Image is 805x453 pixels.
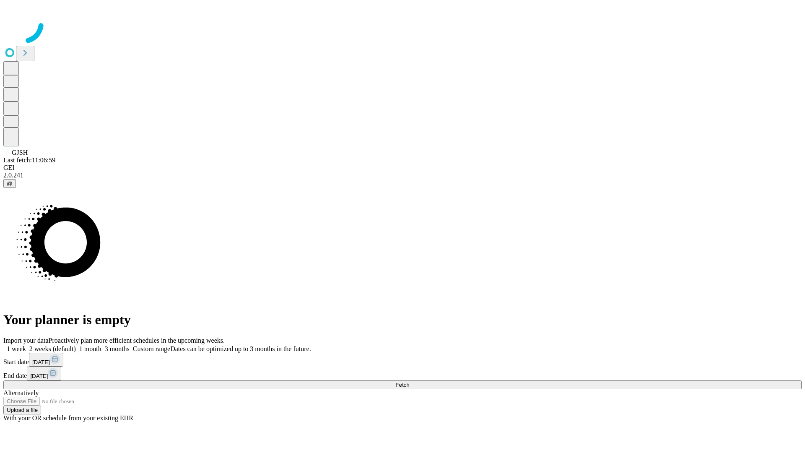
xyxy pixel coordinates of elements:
[3,353,802,367] div: Start date
[27,367,61,380] button: [DATE]
[3,414,133,422] span: With your OR schedule from your existing EHR
[29,345,76,352] span: 2 weeks (default)
[3,156,55,164] span: Last fetch: 11:06:59
[133,345,170,352] span: Custom range
[7,180,13,187] span: @
[7,345,26,352] span: 1 week
[3,164,802,172] div: GEI
[3,389,39,396] span: Alternatively
[30,373,48,379] span: [DATE]
[3,337,49,344] span: Import your data
[3,367,802,380] div: End date
[29,353,63,367] button: [DATE]
[3,312,802,328] h1: Your planner is empty
[32,359,50,365] span: [DATE]
[12,149,28,156] span: GJSH
[3,172,802,179] div: 2.0.241
[49,337,225,344] span: Proactively plan more efficient schedules in the upcoming weeks.
[170,345,311,352] span: Dates can be optimized up to 3 months in the future.
[3,406,41,414] button: Upload a file
[3,179,16,188] button: @
[79,345,101,352] span: 1 month
[395,382,409,388] span: Fetch
[3,380,802,389] button: Fetch
[105,345,130,352] span: 3 months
